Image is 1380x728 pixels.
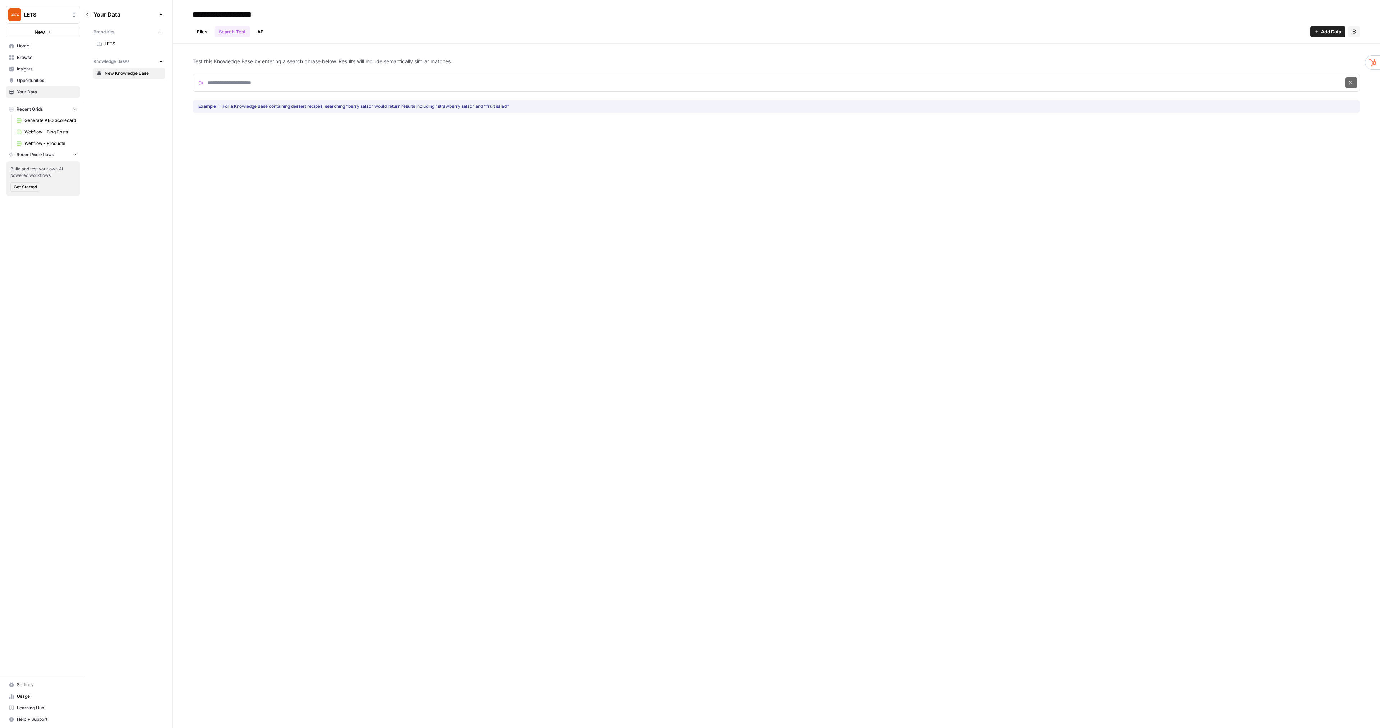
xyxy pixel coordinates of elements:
[34,28,45,36] span: New
[1321,28,1341,35] span: Add Data
[17,151,54,158] span: Recent Workflows
[6,691,80,702] a: Usage
[93,38,165,50] a: LETS
[193,58,1360,65] p: Test this Knowledge Base by entering a search phrase below. Results will include semantically sim...
[215,26,250,37] a: Search Test
[10,166,76,179] span: Build and test your own AI powered workflows
[6,63,80,75] a: Insights
[24,129,77,135] span: Webflow - Blog Posts
[24,11,68,18] span: LETS
[93,29,114,35] span: Brand Kits
[17,106,43,113] span: Recent Grids
[6,52,80,63] a: Browse
[17,43,77,49] span: Home
[105,41,162,47] span: LETS
[6,104,80,115] button: Recent Grids
[6,714,80,725] button: Help + Support
[17,716,77,723] span: Help + Support
[93,10,156,19] span: Your Data
[6,75,80,86] a: Opportunities
[17,77,77,84] span: Opportunities
[193,74,1360,92] input: Search phrase
[17,682,77,688] span: Settings
[198,104,216,109] span: Example
[13,126,80,138] a: Webflow - Blog Posts
[17,89,77,95] span: Your Data
[17,54,77,61] span: Browse
[253,26,269,37] a: API
[6,702,80,714] a: Learning Hub
[93,68,165,79] a: New Knowledge Base
[105,70,162,77] span: New Knowledge Base
[17,66,77,72] span: Insights
[14,184,37,190] span: Get Started
[6,86,80,98] a: Your Data
[8,8,21,21] img: LETS Logo
[13,138,80,149] a: Webflow - Products
[193,26,212,37] a: Files
[10,182,40,192] button: Get Started
[93,58,129,65] span: Knowledge Bases
[13,115,80,126] a: Generate AEO Scorecard
[24,117,77,124] span: Generate AEO Scorecard
[6,27,80,37] button: New
[17,705,77,711] span: Learning Hub
[17,693,77,700] span: Usage
[6,149,80,160] button: Recent Workflows
[1310,26,1345,37] button: Add Data
[6,40,80,52] a: Home
[198,103,509,110] div: For a Knowledge Base containing dessert recipes, searching “berry salad” would return results inc...
[24,140,77,147] span: Webflow - Products
[6,6,80,24] button: Workspace: LETS
[6,679,80,691] a: Settings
